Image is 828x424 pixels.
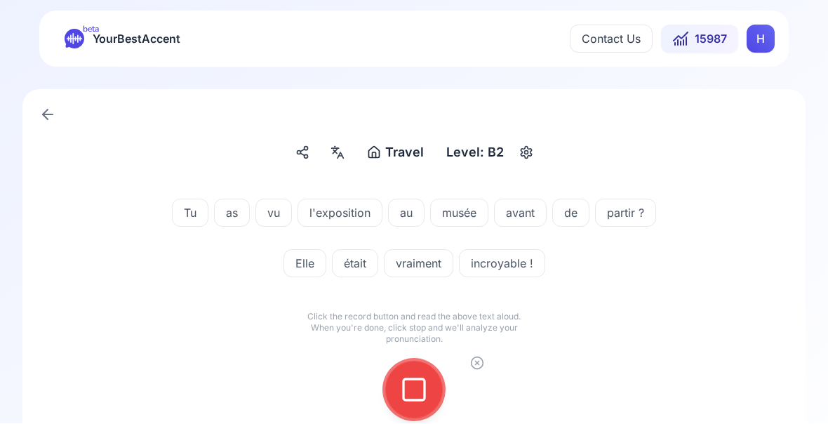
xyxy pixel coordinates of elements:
[173,205,208,222] span: Tu
[298,205,382,222] span: l'exposition
[389,205,424,222] span: au
[552,199,589,227] button: de
[431,205,488,222] span: musée
[595,199,656,227] button: partir ?
[256,205,291,222] span: vu
[284,256,326,272] span: Elle
[747,25,775,53] div: H
[83,24,99,35] span: beta
[553,205,589,222] span: de
[53,29,192,49] a: betaYourBestAccent
[459,250,545,278] button: incroyable !
[93,29,180,49] span: YourBestAccent
[430,199,488,227] button: musée
[495,205,546,222] span: avant
[441,140,537,166] button: Level: B2
[747,25,775,53] button: HH
[695,31,727,48] span: 15987
[215,205,249,222] span: as
[255,199,292,227] button: vu
[388,199,425,227] button: au
[332,250,378,278] button: était
[333,256,378,272] span: était
[460,256,545,272] span: incroyable !
[214,199,250,227] button: as
[385,143,424,163] span: Travel
[661,25,738,53] button: 15987
[298,199,382,227] button: l'exposition
[302,312,526,345] p: Click the record button and read the above text aloud. When you're done, click stop and we'll ana...
[384,250,453,278] button: vraiment
[596,205,655,222] span: partir ?
[441,140,509,166] div: Level: B2
[283,250,326,278] button: Elle
[570,25,653,53] button: Contact Us
[494,199,547,227] button: avant
[361,140,429,166] button: Travel
[385,256,453,272] span: vraiment
[172,199,208,227] button: Tu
